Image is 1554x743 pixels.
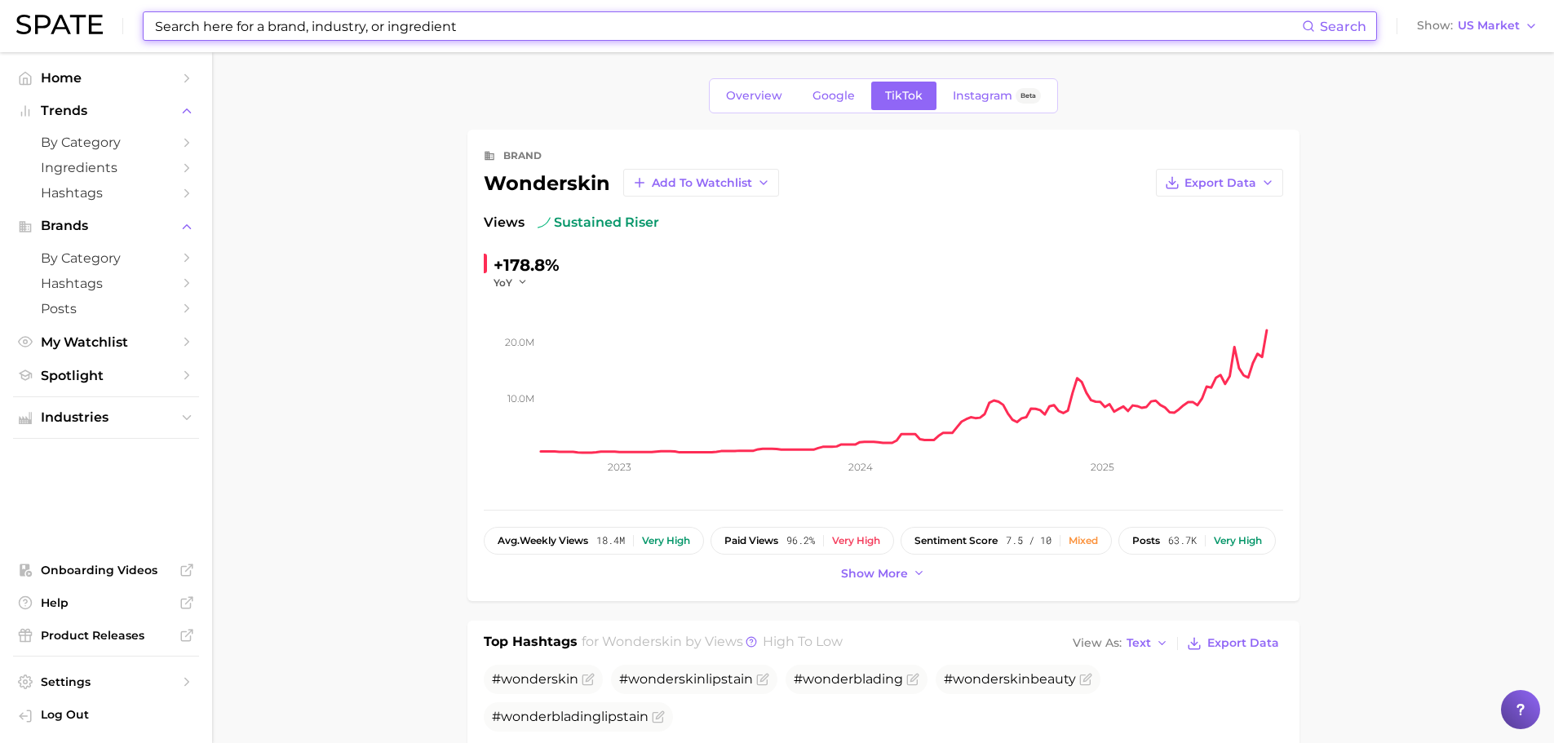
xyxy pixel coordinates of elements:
[41,410,171,425] span: Industries
[41,563,171,577] span: Onboarding Videos
[1006,535,1051,546] span: 7.5 / 10
[1073,639,1122,648] span: View As
[498,535,588,546] span: weekly views
[498,534,520,546] abbr: average
[906,673,919,686] button: Flag as miscategorized or irrelevant
[507,392,534,405] tspan: 10.0m
[602,634,682,649] span: wonderskin
[1417,21,1453,30] span: Show
[1090,461,1113,473] tspan: 2025
[1118,527,1276,555] button: posts63.7kVery high
[484,213,525,232] span: Views
[492,709,649,724] span: #wonderbladinglipstain
[41,628,171,643] span: Product Releases
[41,301,171,316] span: Posts
[13,590,199,615] a: Help
[619,671,753,687] span: # lipstain
[41,135,171,150] span: by Category
[41,160,171,175] span: Ingredients
[652,176,752,190] span: Add to Watchlist
[786,535,815,546] span: 96.2%
[41,250,171,266] span: by Category
[939,82,1055,110] a: InstagramBeta
[41,595,171,610] span: Help
[841,567,908,581] span: Show more
[901,527,1112,555] button: sentiment score7.5 / 10Mixed
[1413,15,1542,37] button: ShowUS Market
[13,214,199,238] button: Brands
[13,180,199,206] a: Hashtags
[41,185,171,201] span: Hashtags
[41,368,171,383] span: Spotlight
[13,558,199,582] a: Onboarding Videos
[628,671,706,687] span: wonderskin
[13,670,199,694] a: Settings
[848,461,872,473] tspan: 2024
[1214,535,1262,546] div: Very high
[1183,632,1282,655] button: Export Data
[1132,535,1160,546] span: posts
[953,671,1030,687] span: wonderskin
[1069,633,1173,654] button: View AsText
[1207,636,1279,650] span: Export Data
[538,216,551,229] img: sustained riser
[13,363,199,388] a: Spotlight
[832,535,880,546] div: Very high
[711,527,894,555] button: paid views96.2%Very high
[484,169,779,197] div: wonderskin
[871,82,936,110] a: TikTok
[953,89,1012,103] span: Instagram
[652,710,665,723] button: Flag as miscategorized or irrelevant
[712,82,796,110] a: Overview
[1168,535,1197,546] span: 63.7k
[492,671,578,687] span: #
[494,276,512,290] span: YoY
[505,335,534,347] tspan: 20.0m
[13,65,199,91] a: Home
[1079,673,1092,686] button: Flag as miscategorized or irrelevant
[494,252,560,278] div: +178.8%
[944,671,1076,687] span: # beauty
[13,702,199,730] a: Log out. Currently logged in with e-mail jpascucci@yellowwoodpartners.com.
[494,276,529,290] button: YoY
[582,673,595,686] button: Flag as miscategorized or irrelevant
[41,707,186,722] span: Log Out
[484,527,704,555] button: avg.weekly views18.4mVery high
[756,673,769,686] button: Flag as miscategorized or irrelevant
[914,535,998,546] span: sentiment score
[623,169,779,197] button: Add to Watchlist
[13,271,199,296] a: Hashtags
[763,634,843,649] span: high to low
[16,15,103,34] img: SPATE
[726,89,782,103] span: Overview
[13,329,199,355] a: My Watchlist
[538,213,659,232] span: sustained riser
[41,334,171,350] span: My Watchlist
[1127,639,1151,648] span: Text
[41,276,171,291] span: Hashtags
[582,632,843,655] h2: for by Views
[642,535,690,546] div: Very high
[484,632,578,655] h1: Top Hashtags
[1069,535,1098,546] div: Mixed
[1184,176,1256,190] span: Export Data
[1320,19,1366,34] span: Search
[41,674,171,689] span: Settings
[41,70,171,86] span: Home
[13,99,199,123] button: Trends
[13,155,199,180] a: Ingredients
[1156,169,1283,197] button: Export Data
[837,563,930,585] button: Show more
[724,535,778,546] span: paid views
[13,405,199,430] button: Industries
[794,671,903,687] span: #wonderblading
[13,245,199,271] a: by Category
[1458,21,1520,30] span: US Market
[41,219,171,233] span: Brands
[501,671,578,687] span: wonderskin
[41,104,171,118] span: Trends
[885,89,923,103] span: TikTok
[503,146,542,166] div: brand
[13,130,199,155] a: by Category
[596,535,625,546] span: 18.4m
